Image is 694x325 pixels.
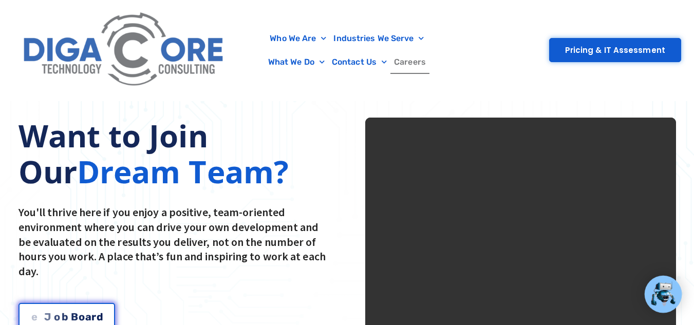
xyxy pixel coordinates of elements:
span: o [54,312,60,322]
span: r [91,312,96,322]
p: You'll thrive here if you enjoy a positive, team-oriented environment where you can drive your ow... [18,205,329,278]
spans: Dream Team? [77,150,289,193]
a: Careers [390,50,429,74]
span: B [71,312,78,322]
span: e [31,312,37,322]
span: o [79,312,85,322]
a: Contact Us [328,50,390,74]
a: What We Do [265,50,328,74]
span: Pricing & IT Assessment [565,46,665,54]
span: a [85,312,91,322]
a: Industries We Serve [330,27,427,50]
span: b [62,312,68,322]
img: Digacore Logo [18,5,231,95]
span: J [44,312,51,322]
h2: Want to Join Our [18,118,329,189]
a: Who We Are [266,27,330,50]
nav: Menu [236,27,459,74]
span: d [97,312,103,322]
a: Pricing & IT Assessment [549,38,681,62]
